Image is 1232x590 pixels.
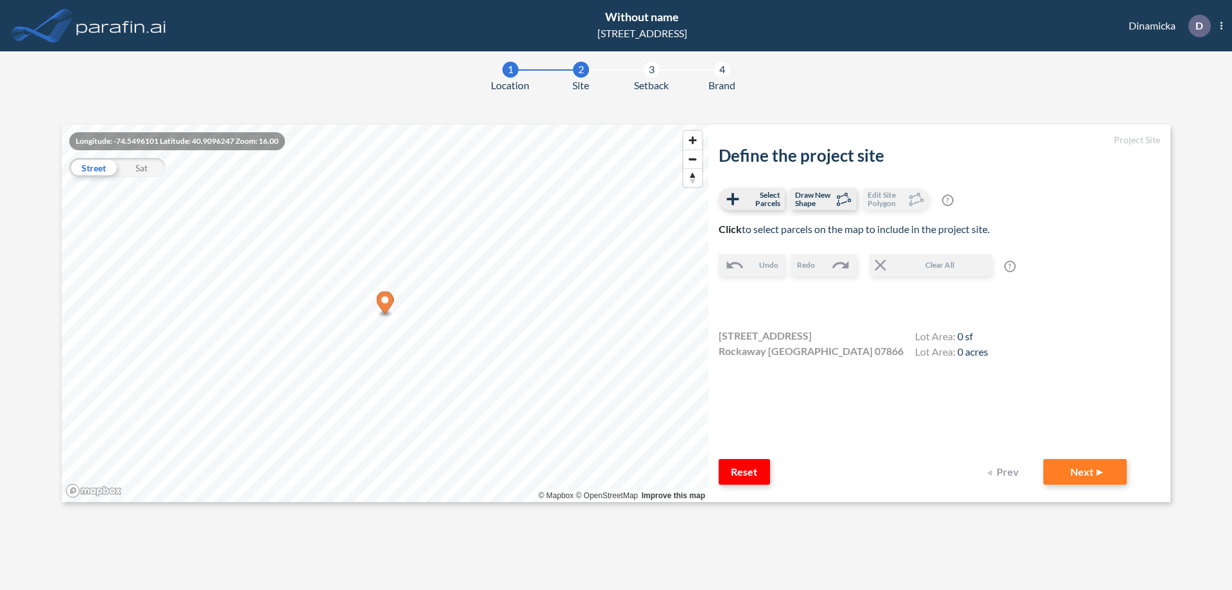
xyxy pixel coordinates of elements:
span: Zoom out [683,150,702,168]
span: ? [1004,261,1016,272]
span: to select parcels on the map to include in the project site. [719,223,989,235]
span: 0 acres [957,345,988,358]
p: D [1195,20,1203,31]
span: Draw New Shape [795,191,833,207]
div: 3 [644,62,660,78]
div: [STREET_ADDRESS] [597,26,687,41]
span: Site [572,78,589,93]
button: Prev [979,459,1031,485]
span: [STREET_ADDRESS] [719,328,812,343]
div: 1 [502,62,518,78]
button: Zoom out [683,150,702,168]
span: 0 sf [957,330,973,342]
span: Redo [797,259,815,271]
span: Undo [759,259,778,271]
span: Brand [708,78,735,93]
div: Map marker [377,291,394,318]
span: Clear All [890,259,990,271]
b: Click [719,223,742,235]
div: Sat [117,158,166,177]
button: Zoom in [683,131,702,150]
h4: Lot Area: [915,345,988,361]
div: Street [69,158,117,177]
a: Mapbox homepage [65,483,122,498]
div: Longitude: -74.5496101 Latitude: 40.9096247 Zoom: 16.00 [69,132,285,150]
span: Reset bearing to north [683,169,702,187]
h2: Define the project site [719,146,1160,166]
span: Without name [605,10,679,24]
a: OpenStreetMap [576,491,638,500]
button: Reset [719,459,770,485]
canvas: Map [62,125,708,502]
div: 2 [573,62,589,78]
button: Clear All [869,254,991,276]
button: Next [1043,459,1127,485]
span: Rockaway [GEOGRAPHIC_DATA] 07866 [719,343,903,359]
span: Select Parcels [742,191,780,207]
button: Redo [791,254,857,276]
span: ? [942,195,954,206]
span: Location [491,78,529,93]
a: Mapbox [538,491,574,500]
div: 4 [714,62,730,78]
img: logo [74,13,169,39]
h4: Lot Area: [915,330,988,345]
span: Edit Site Polygon [868,191,905,207]
a: Improve this map [642,491,705,500]
div: Dinamicka [1109,15,1222,37]
h5: Project Site [719,135,1160,146]
button: Undo [719,254,785,276]
button: Reset bearing to north [683,168,702,187]
span: Setback [634,78,669,93]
